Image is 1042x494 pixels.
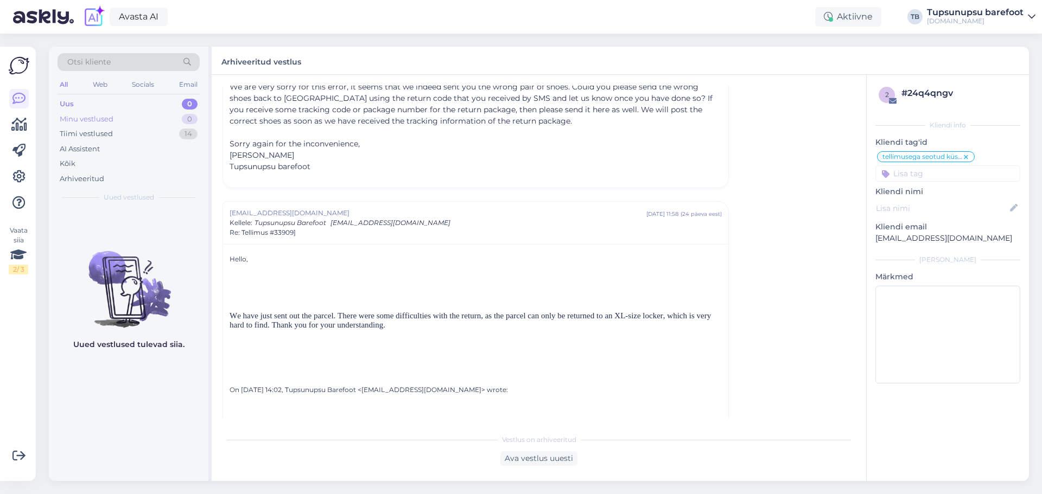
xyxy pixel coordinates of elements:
[875,271,1020,283] p: Märkmed
[179,129,198,139] div: 14
[331,219,450,227] span: [EMAIL_ADDRESS][DOMAIN_NAME]
[91,78,110,92] div: Web
[500,451,577,466] div: Ava vestlus uuesti
[502,435,576,445] span: Vestlus on arhiveeritud
[230,219,252,227] span: Kellele :
[130,78,156,92] div: Socials
[60,114,113,125] div: Minu vestlused
[875,120,1020,130] div: Kliendi info
[230,311,711,329] span: We have just sent out the parcel. There were some difficulties with the return, as the parcel can...
[927,8,1035,25] a: Tupsunupsu barefoot[DOMAIN_NAME]
[60,129,113,139] div: Tiimi vestlused
[885,91,889,99] span: 2
[927,17,1024,25] div: [DOMAIN_NAME]
[927,8,1024,17] div: Tupsunupsu barefoot
[882,153,962,160] span: tellimusega seotud küsumus
[9,226,28,274] div: Vaata siia
[60,99,74,110] div: Uus
[60,158,75,169] div: Kõik
[230,228,296,238] span: Re: Tellimus #33909]
[182,114,198,125] div: 0
[67,56,111,68] span: Otsi kliente
[104,193,154,202] span: Uued vestlused
[73,339,185,350] p: Uued vestlused tulevad siia.
[230,139,360,149] span: Sorry again for the inconvenience,
[901,87,1017,100] div: # 24q4qngv
[58,78,70,92] div: All
[9,265,28,274] div: 2 / 3
[230,162,310,171] span: Tupsunupsu barefoot
[875,221,1020,233] p: Kliendi email
[221,53,301,68] label: Arhiveeritud vestlus
[60,144,100,155] div: AI Assistent
[815,7,881,27] div: Aktiivne
[875,137,1020,148] p: Kliendi tag'id
[110,8,168,26] a: Avasta AI
[9,55,29,76] img: Askly Logo
[907,9,923,24] div: TB
[875,233,1020,244] p: [EMAIL_ADDRESS][DOMAIN_NAME]
[177,78,200,92] div: Email
[875,186,1020,197] p: Kliendi nimi
[876,202,1008,214] input: Lisa nimi
[230,385,722,405] blockquote: On [DATE] 14:02, Tupsunupsu Barefoot <[EMAIL_ADDRESS][DOMAIN_NAME]> wrote:
[875,165,1020,182] input: Lisa tag
[255,219,326,227] span: Tupsunupsu Barefoot
[82,5,105,28] img: explore-ai
[646,210,678,218] div: [DATE] 11:58
[60,174,104,184] div: Arhiveeritud
[681,210,722,218] div: ( 24 päeva eest )
[182,99,198,110] div: 0
[230,208,646,218] span: [EMAIL_ADDRESS][DOMAIN_NAME]
[875,255,1020,265] div: [PERSON_NAME]
[49,232,208,329] img: No chats
[230,150,294,160] span: [PERSON_NAME]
